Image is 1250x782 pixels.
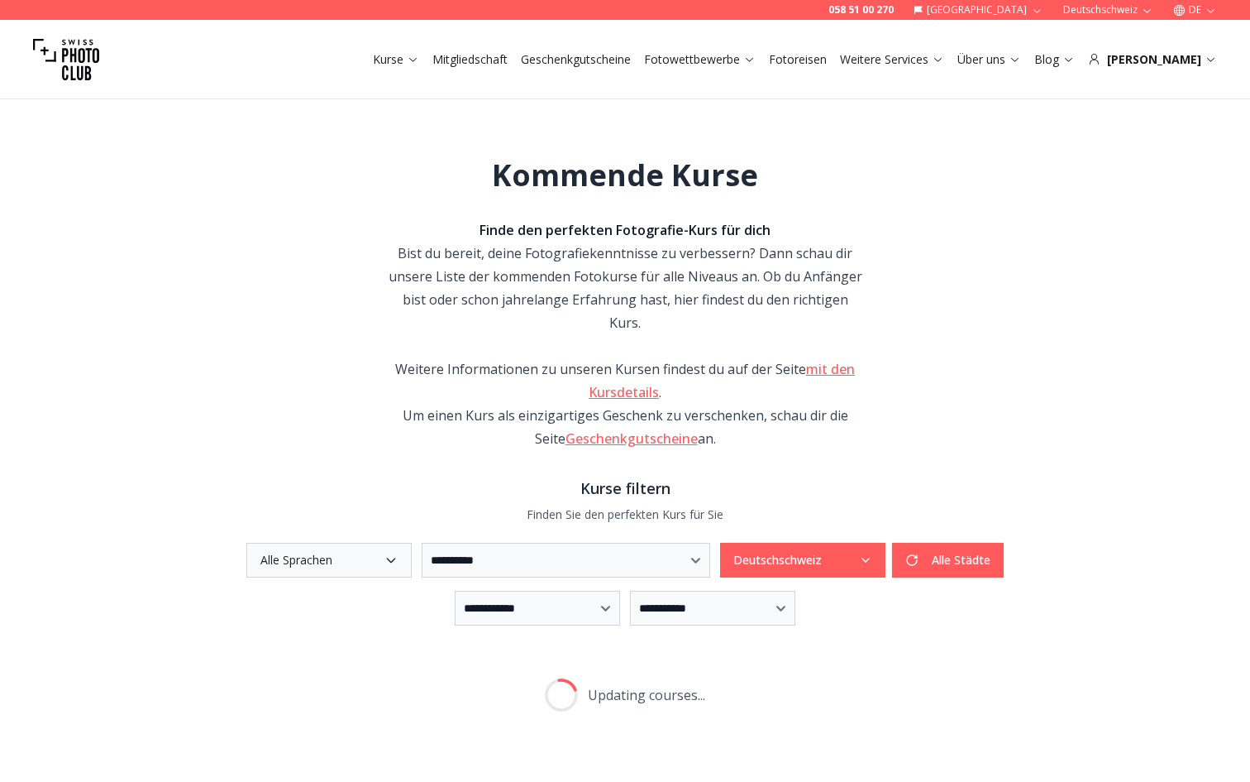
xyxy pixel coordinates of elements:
[951,48,1028,71] button: Über uns
[565,429,698,448] a: Geschenkgutscheine
[426,48,514,71] button: Mitgliedschaft
[521,51,631,68] a: Geschenkgutscheine
[588,685,705,705] span: Updating courses...
[432,51,508,68] a: Mitgliedschaft
[892,543,1004,578] button: Alle Städte
[637,48,762,71] button: Fotowettbewerbe
[1088,51,1217,68] div: [PERSON_NAME]
[644,51,756,68] a: Fotowettbewerbe
[373,51,419,68] a: Kurse
[387,218,863,334] div: Bist du bereit, deine Fotografiekenntnisse zu verbessern? Dann schau dir unsere Liste der kommend...
[828,3,894,17] a: 058 51 00 270
[840,51,944,68] a: Weitere Services
[387,357,863,450] div: Weitere Informationen zu unseren Kursen findest du auf der Seite . Um einen Kurs als einzigartige...
[122,506,1128,523] p: Finden Sie den perfekten Kurs für Sie
[33,26,99,93] img: Swiss photo club
[492,159,758,192] h1: Kommende Kurse
[479,221,771,239] strong: Finde den perfekten Fotografie-Kurs für dich
[514,48,637,71] button: Geschenkgutscheine
[1028,48,1081,71] button: Blog
[1034,51,1075,68] a: Blog
[833,48,951,71] button: Weitere Services
[769,51,827,68] a: Fotoreisen
[957,51,1021,68] a: Über uns
[246,543,412,578] button: Alle Sprachen
[720,543,885,578] button: Deutschschweiz
[762,48,833,71] button: Fotoreisen
[122,477,1128,500] h3: Kurse filtern
[366,48,426,71] button: Kurse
